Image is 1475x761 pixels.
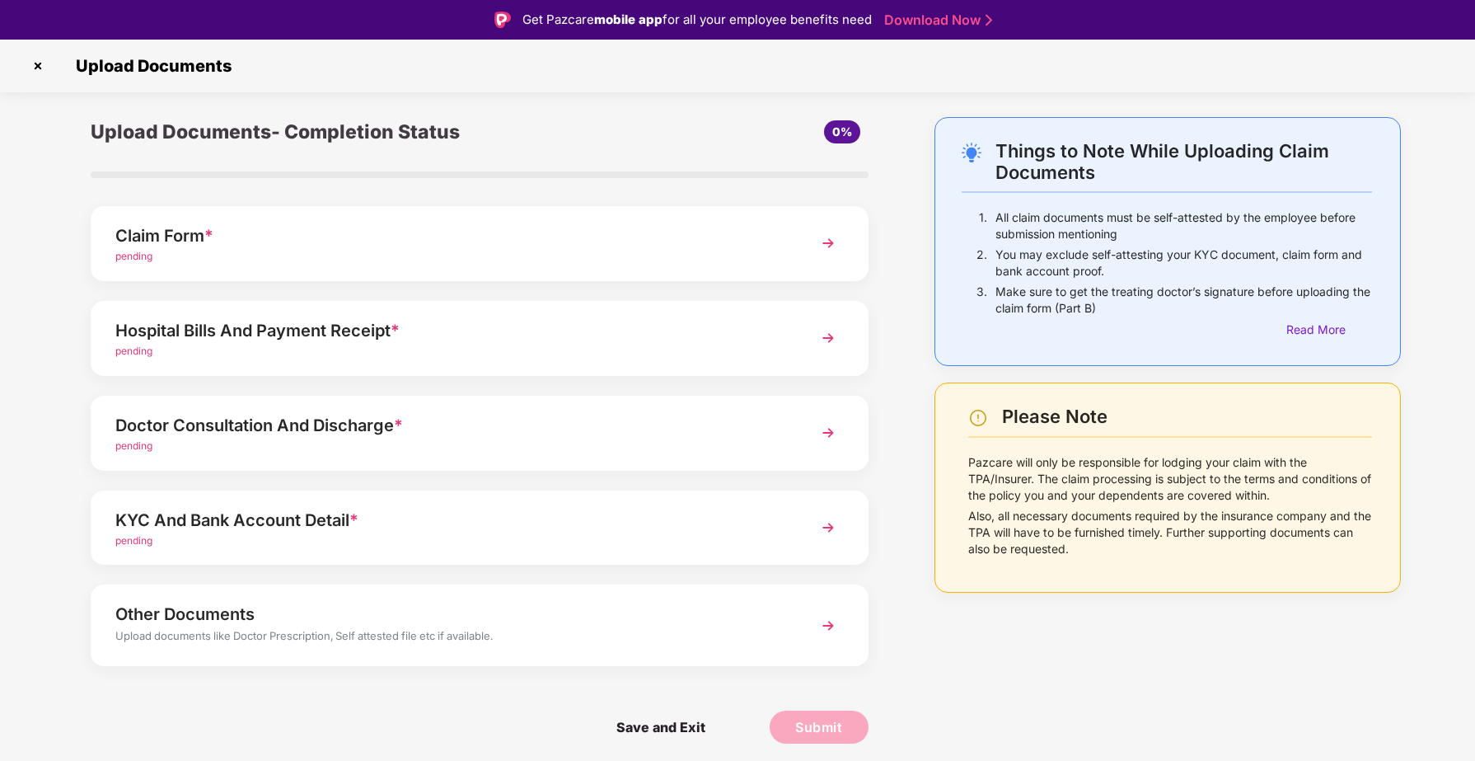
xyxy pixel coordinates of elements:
div: Other Documents [115,601,783,627]
div: Doctor Consultation And Discharge [115,412,783,439]
img: svg+xml;base64,PHN2ZyBpZD0iTmV4dCIgeG1sbnM9Imh0dHA6Ly93d3cudzMub3JnLzIwMDAvc3ZnIiB3aWR0aD0iMzYiIG... [813,228,843,258]
p: Also, all necessary documents required by the insurance company and the TPA will have to be furni... [968,508,1372,557]
span: Upload Documents [59,56,240,76]
div: Hospital Bills And Payment Receipt [115,317,783,344]
p: 1. [979,209,987,242]
img: Stroke [986,12,992,29]
span: pending [115,439,152,452]
span: pending [115,250,152,262]
p: 2. [976,247,987,280]
span: 0% [832,124,852,139]
span: pending [115,534,152,547]
img: svg+xml;base64,PHN2ZyBpZD0iTmV4dCIgeG1sbnM9Imh0dHA6Ly93d3cudzMub3JnLzIwMDAvc3ZnIiB3aWR0aD0iMzYiIG... [813,611,843,641]
span: Save and Exit [600,711,722,744]
button: Submit [770,711,869,744]
p: All claim documents must be self-attested by the employee before submission mentioning [995,209,1372,242]
span: pending [115,345,152,357]
strong: mobile app [594,12,663,27]
a: Download Now [884,12,987,29]
p: Make sure to get the treating doctor’s signature before uploading the claim form (Part B) [995,284,1372,317]
div: Read More [1286,321,1372,339]
img: svg+xml;base64,PHN2ZyB4bWxucz0iaHR0cDovL3d3dy53My5vcmcvMjAwMC9zdmciIHdpZHRoPSIyNC4wOTMiIGhlaWdodD... [962,143,981,162]
div: KYC And Bank Account Detail [115,507,783,533]
img: svg+xml;base64,PHN2ZyBpZD0iTmV4dCIgeG1sbnM9Imh0dHA6Ly93d3cudzMub3JnLzIwMDAvc3ZnIiB3aWR0aD0iMzYiIG... [813,513,843,543]
img: svg+xml;base64,PHN2ZyBpZD0iQ3Jvc3MtMzJ4MzIiIHhtbG5zPSJodHRwOi8vd3d3LnczLm9yZy8yMDAwL3N2ZyIgd2lkdG... [25,53,51,79]
div: Upload documents like Doctor Prescription, Self attested file etc if available. [115,627,783,649]
div: Claim Form [115,223,783,249]
p: 3. [976,284,987,317]
div: Please Note [1002,406,1372,428]
img: Logo [494,12,511,28]
img: svg+xml;base64,PHN2ZyBpZD0iTmV4dCIgeG1sbnM9Imh0dHA6Ly93d3cudzMub3JnLzIwMDAvc3ZnIiB3aWR0aD0iMzYiIG... [813,418,843,448]
div: Get Pazcare for all your employee benefits need [522,10,872,30]
p: Pazcare will only be responsible for lodging your claim with the TPA/Insurer. The claim processin... [968,454,1372,504]
img: svg+xml;base64,PHN2ZyBpZD0iTmV4dCIgeG1sbnM9Imh0dHA6Ly93d3cudzMub3JnLzIwMDAvc3ZnIiB3aWR0aD0iMzYiIG... [813,323,843,353]
div: Things to Note While Uploading Claim Documents [995,140,1372,183]
img: svg+xml;base64,PHN2ZyBpZD0iV2FybmluZ18tXzI0eDI0IiBkYXRhLW5hbWU9Ildhcm5pbmcgLSAyNHgyNCIgeG1sbnM9Im... [968,408,988,428]
p: You may exclude self-attesting your KYC document, claim form and bank account proof. [995,247,1372,280]
div: Upload Documents- Completion Status [91,117,609,147]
